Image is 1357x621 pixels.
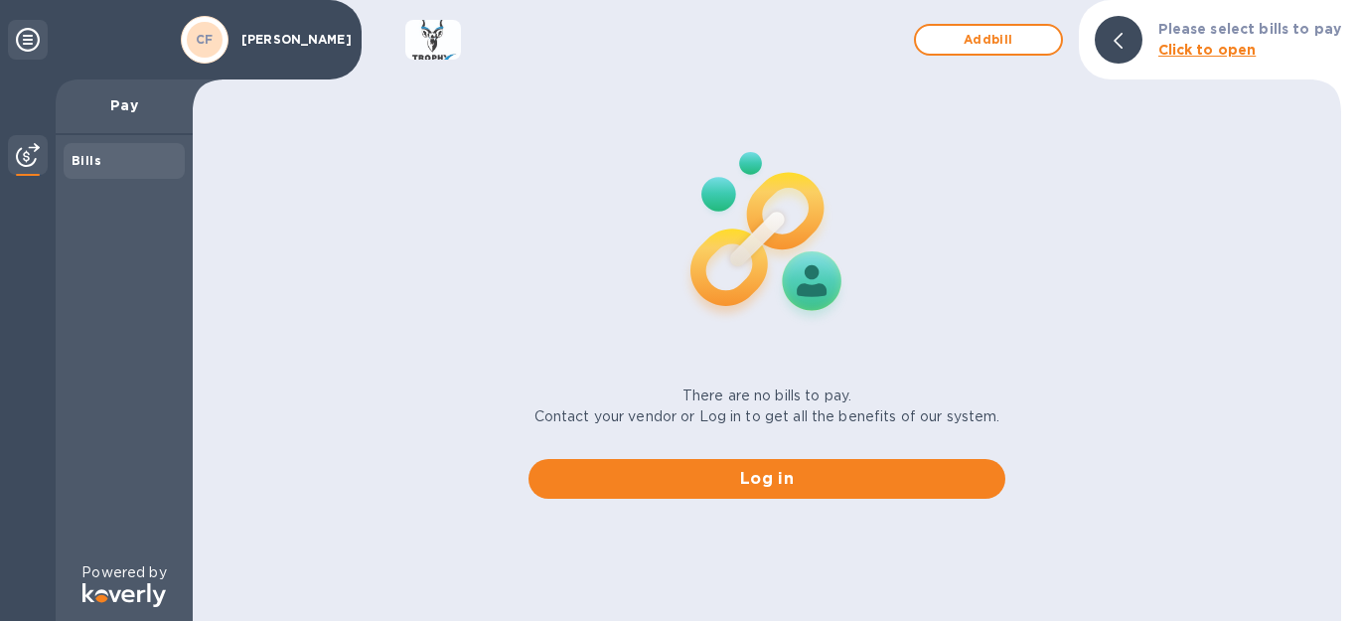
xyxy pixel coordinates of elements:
span: Log in [544,467,989,491]
p: There are no bills to pay. Contact your vendor or Log in to get all the benefits of our system. [534,386,1000,427]
b: Please select bills to pay [1158,21,1341,37]
b: Click to open [1158,42,1257,58]
p: Pay [72,95,177,115]
b: CF [196,32,214,47]
p: [PERSON_NAME] [241,33,341,47]
p: Powered by [81,562,166,583]
button: Addbill [914,24,1063,56]
img: Logo [82,583,166,607]
b: Bills [72,153,101,168]
span: Add bill [932,28,1045,52]
button: Log in [528,459,1005,499]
